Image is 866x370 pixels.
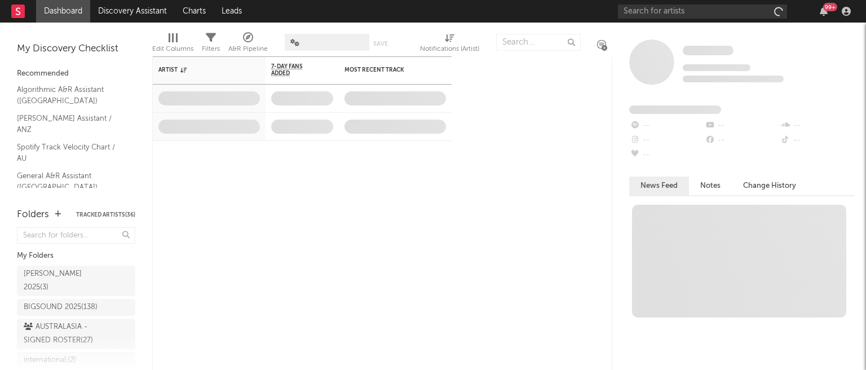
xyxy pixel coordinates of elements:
div: My Folders [17,249,135,263]
button: Save [373,41,388,47]
a: Some Artist [683,45,734,56]
button: 99+ [820,7,828,16]
div: Edit Columns [152,42,193,56]
div: -- [704,133,779,148]
a: [PERSON_NAME] Assistant / ANZ [17,112,124,135]
a: [PERSON_NAME] 2025(3) [17,266,135,296]
div: A&R Pipeline [228,42,268,56]
div: international. ( 2 ) [24,354,76,367]
div: -- [629,133,704,148]
div: -- [629,148,704,162]
div: -- [704,118,779,133]
button: News Feed [629,177,689,195]
a: international.(2) [17,352,135,369]
div: AUSTRALASIA - SIGNED ROSTER ( 27 ) [24,320,103,347]
div: Notifications (Artist) [420,42,479,56]
div: -- [629,118,704,133]
span: 0 fans last week [683,76,784,82]
button: Tracked Artists(36) [76,212,135,218]
div: Filters [202,42,220,56]
span: Fans Added by Platform [629,105,721,114]
input: Search for folders... [17,227,135,244]
div: Notifications (Artist) [420,28,479,61]
div: Most Recent Track [344,67,429,73]
a: Spotify Track Velocity Chart / AU [17,141,124,164]
input: Search for artists [618,5,787,19]
div: Recommended [17,67,135,81]
div: Edit Columns [152,28,193,61]
div: [PERSON_NAME] 2025 ( 3 ) [24,267,103,294]
a: AUSTRALASIA - SIGNED ROSTER(27) [17,319,135,349]
a: Algorithmic A&R Assistant ([GEOGRAPHIC_DATA]) [17,83,124,107]
span: Tracking Since: [DATE] [683,64,750,71]
span: Some Artist [683,46,734,55]
div: Filters [202,28,220,61]
div: A&R Pipeline [228,28,268,61]
div: Folders [17,208,49,222]
div: -- [780,118,855,133]
div: BIGSOUND 2025 ( 138 ) [24,301,98,314]
button: Notes [689,177,732,195]
span: 7-Day Fans Added [271,63,316,77]
div: Artist [158,67,243,73]
a: General A&R Assistant ([GEOGRAPHIC_DATA]) [17,170,124,193]
input: Search... [496,34,581,51]
button: Change History [732,177,807,195]
div: 99 + [823,3,837,11]
a: BIGSOUND 2025(138) [17,299,135,316]
div: -- [780,133,855,148]
div: My Discovery Checklist [17,42,135,56]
